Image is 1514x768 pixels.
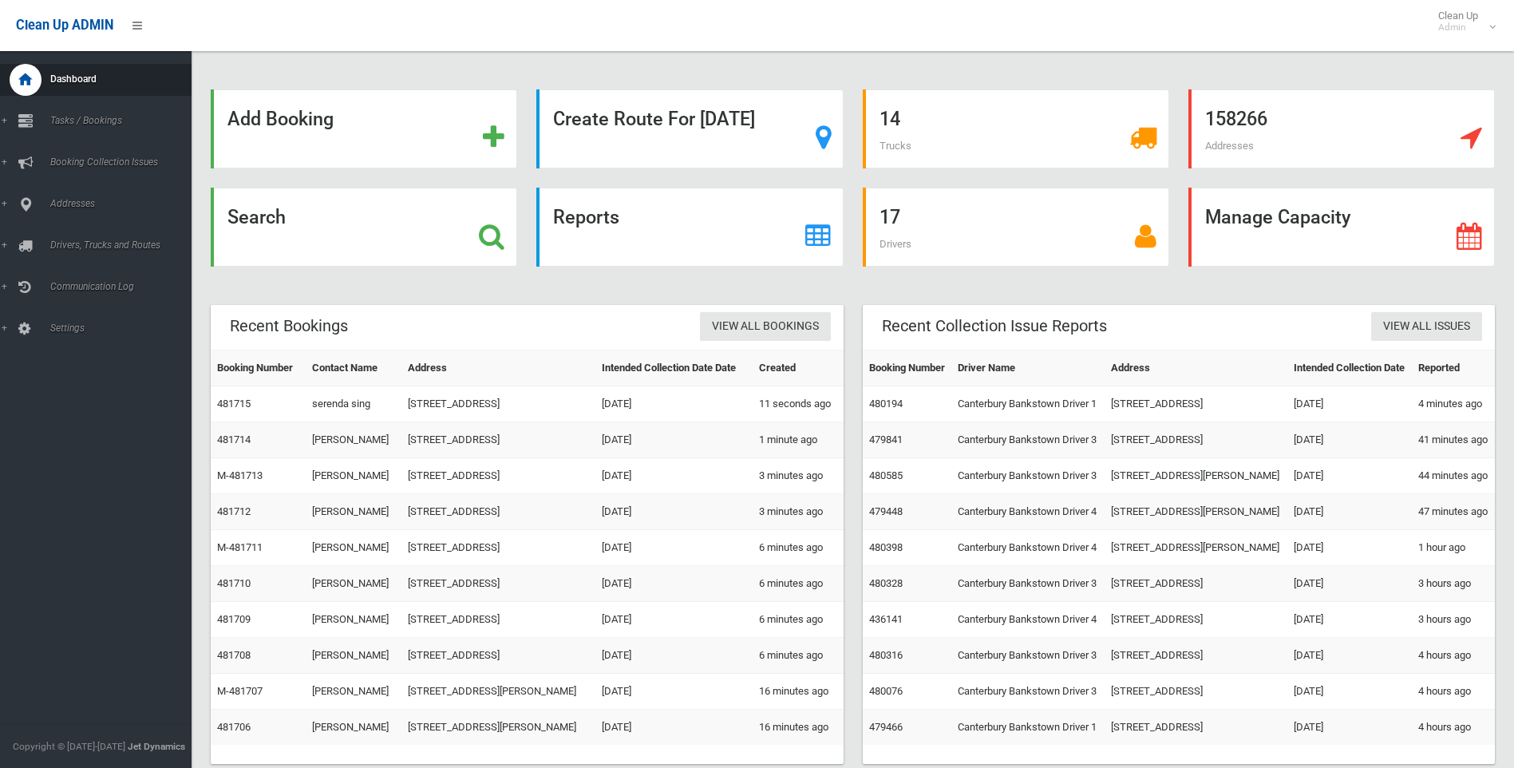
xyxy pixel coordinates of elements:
[1412,530,1495,566] td: 1 hour ago
[753,638,844,674] td: 6 minutes ago
[880,108,900,130] strong: 14
[753,386,844,422] td: 11 seconds ago
[1412,710,1495,746] td: 4 hours ago
[13,741,125,752] span: Copyright © [DATE]-[DATE]
[401,710,595,746] td: [STREET_ADDRESS][PERSON_NAME]
[1412,458,1495,494] td: 44 minutes ago
[1430,10,1494,34] span: Clean Up
[1105,422,1287,458] td: [STREET_ADDRESS]
[401,422,595,458] td: [STREET_ADDRESS]
[217,433,251,445] a: 481714
[1287,566,1412,602] td: [DATE]
[227,206,286,228] strong: Search
[536,89,843,168] a: Create Route For [DATE]
[401,530,595,566] td: [STREET_ADDRESS]
[1287,458,1412,494] td: [DATE]
[1412,674,1495,710] td: 4 hours ago
[1205,206,1350,228] strong: Manage Capacity
[1412,422,1495,458] td: 41 minutes ago
[595,530,753,566] td: [DATE]
[217,649,251,661] a: 481708
[880,206,900,228] strong: 17
[306,494,401,530] td: [PERSON_NAME]
[1438,22,1478,34] small: Admin
[595,674,753,710] td: [DATE]
[595,710,753,746] td: [DATE]
[217,613,251,625] a: 481709
[951,674,1105,710] td: Canterbury Bankstown Driver 3
[1287,422,1412,458] td: [DATE]
[306,386,401,422] td: serenda sing
[306,710,401,746] td: [PERSON_NAME]
[1188,188,1495,267] a: Manage Capacity
[951,602,1105,638] td: Canterbury Bankstown Driver 4
[869,649,903,661] a: 480316
[1188,89,1495,168] a: 158266 Addresses
[1105,638,1287,674] td: [STREET_ADDRESS]
[1287,710,1412,746] td: [DATE]
[595,458,753,494] td: [DATE]
[45,198,204,209] span: Addresses
[16,18,113,33] span: Clean Up ADMIN
[401,566,595,602] td: [STREET_ADDRESS]
[211,311,367,342] header: Recent Bookings
[1412,638,1495,674] td: 4 hours ago
[880,140,911,152] span: Trucks
[306,674,401,710] td: [PERSON_NAME]
[211,89,517,168] a: Add Booking
[401,386,595,422] td: [STREET_ADDRESS]
[45,240,204,251] span: Drivers, Trucks and Routes
[1105,386,1287,422] td: [STREET_ADDRESS]
[869,398,903,410] a: 480194
[553,108,755,130] strong: Create Route For [DATE]
[45,323,204,334] span: Settings
[863,311,1126,342] header: Recent Collection Issue Reports
[753,350,844,386] th: Created
[753,602,844,638] td: 6 minutes ago
[1287,530,1412,566] td: [DATE]
[536,188,843,267] a: Reports
[217,398,251,410] a: 481715
[45,115,204,126] span: Tasks / Bookings
[306,350,401,386] th: Contact Name
[227,108,334,130] strong: Add Booking
[1287,638,1412,674] td: [DATE]
[1105,602,1287,638] td: [STREET_ADDRESS]
[1412,602,1495,638] td: 3 hours ago
[951,710,1105,746] td: Canterbury Bankstown Driver 1
[1105,350,1287,386] th: Address
[217,469,263,481] a: M-481713
[869,505,903,517] a: 479448
[401,494,595,530] td: [STREET_ADDRESS]
[217,577,251,589] a: 481710
[1287,386,1412,422] td: [DATE]
[869,433,903,445] a: 479841
[595,638,753,674] td: [DATE]
[1287,350,1412,386] th: Intended Collection Date
[1205,108,1267,130] strong: 158266
[951,638,1105,674] td: Canterbury Bankstown Driver 3
[1105,710,1287,746] td: [STREET_ADDRESS]
[869,685,903,697] a: 480076
[1412,494,1495,530] td: 47 minutes ago
[128,741,185,752] strong: Jet Dynamics
[595,386,753,422] td: [DATE]
[1105,566,1287,602] td: [STREET_ADDRESS]
[217,505,251,517] a: 481712
[595,422,753,458] td: [DATE]
[306,422,401,458] td: [PERSON_NAME]
[45,156,204,168] span: Booking Collection Issues
[753,566,844,602] td: 6 minutes ago
[753,674,844,710] td: 16 minutes ago
[595,602,753,638] td: [DATE]
[401,458,595,494] td: [STREET_ADDRESS]
[951,422,1105,458] td: Canterbury Bankstown Driver 3
[1287,602,1412,638] td: [DATE]
[1105,674,1287,710] td: [STREET_ADDRESS]
[863,188,1169,267] a: 17 Drivers
[753,422,844,458] td: 1 minute ago
[951,386,1105,422] td: Canterbury Bankstown Driver 1
[869,613,903,625] a: 436141
[753,710,844,746] td: 16 minutes ago
[306,530,401,566] td: [PERSON_NAME]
